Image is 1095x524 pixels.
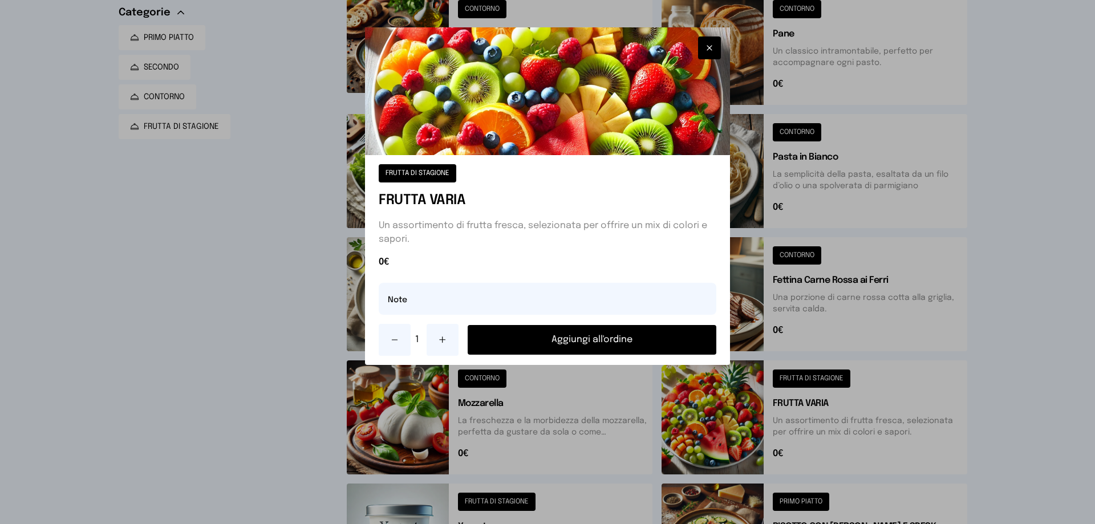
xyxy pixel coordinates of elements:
[468,325,716,355] button: Aggiungi all'ordine
[379,255,716,269] span: 0€
[415,333,422,347] span: 1
[379,192,716,210] h1: FRUTTA VARIA
[379,164,456,182] button: FRUTTA DI STAGIONE
[379,219,716,246] p: Un assortimento di frutta fresca, selezionata per offrire un mix di colori e sapori.
[365,27,730,155] img: FRUTTA VARIA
